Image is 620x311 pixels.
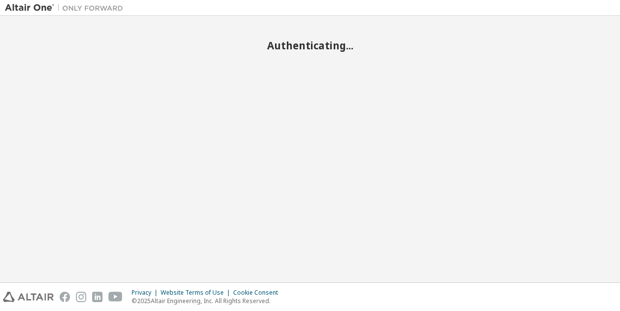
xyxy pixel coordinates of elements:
[161,289,233,297] div: Website Terms of Use
[60,292,70,302] img: facebook.svg
[132,297,284,305] p: © 2025 Altair Engineering, Inc. All Rights Reserved.
[3,292,54,302] img: altair_logo.svg
[108,292,123,302] img: youtube.svg
[5,39,615,52] h2: Authenticating...
[76,292,86,302] img: instagram.svg
[132,289,161,297] div: Privacy
[92,292,103,302] img: linkedin.svg
[233,289,284,297] div: Cookie Consent
[5,3,128,13] img: Altair One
